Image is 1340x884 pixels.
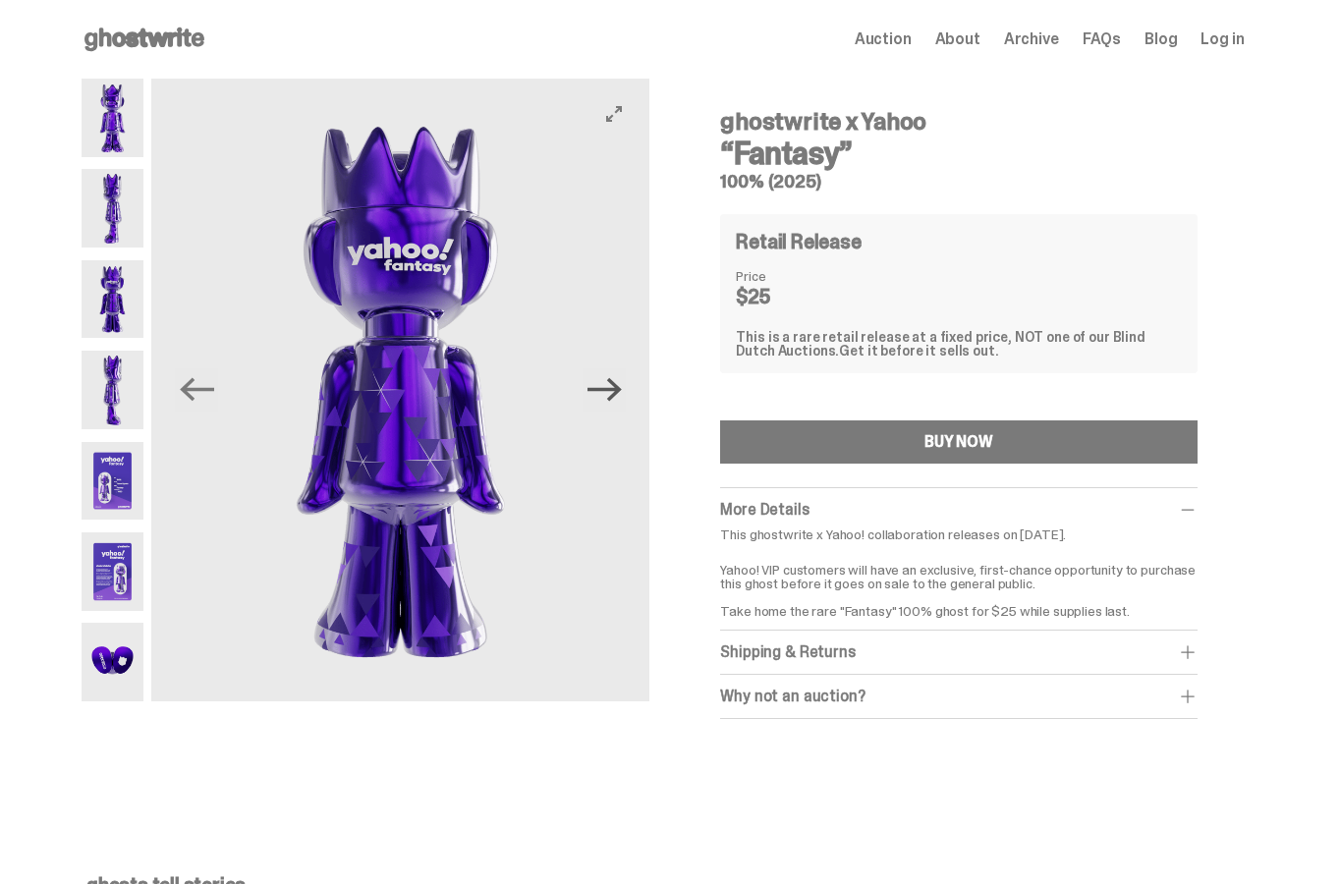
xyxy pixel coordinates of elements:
button: Previous [175,368,218,412]
img: Yahoo-HG---7.png [82,623,144,701]
dt: Price [736,269,834,283]
span: More Details [720,499,809,520]
h4: Retail Release [736,232,861,251]
h4: ghostwrite x Yahoo [720,110,1197,134]
a: About [935,31,980,47]
a: Blog [1145,31,1177,47]
button: View full-screen [602,102,626,126]
img: Yahoo-HG---5.png [82,442,144,521]
button: Next [583,368,626,412]
h5: 100% (2025) [720,173,1197,191]
a: FAQs [1083,31,1121,47]
img: Yahoo-HG---1.png [82,79,144,157]
div: BUY NOW [924,434,993,450]
h3: “Fantasy” [720,138,1197,169]
button: BUY NOW [720,420,1197,464]
a: Log in [1200,31,1244,47]
div: Shipping & Returns [720,642,1197,662]
div: This is a rare retail release at a fixed price, NOT one of our Blind Dutch Auctions. [736,330,1181,358]
p: Yahoo! VIP customers will have an exclusive, first-chance opportunity to purchase this ghost befo... [720,549,1197,618]
p: This ghostwrite x Yahoo! collaboration releases on [DATE]. [720,527,1197,541]
div: Why not an auction? [720,687,1197,706]
img: Yahoo-HG---6.png [82,532,144,611]
span: Get it before it sells out. [839,342,998,359]
a: Auction [855,31,912,47]
a: Archive [1004,31,1059,47]
img: Yahoo-HG---3.png [151,79,649,701]
img: Yahoo-HG---3.png [82,260,144,339]
dd: $25 [736,287,834,306]
img: Yahoo-HG---2.png [82,169,144,248]
img: Yahoo-HG---4.png [82,351,144,429]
